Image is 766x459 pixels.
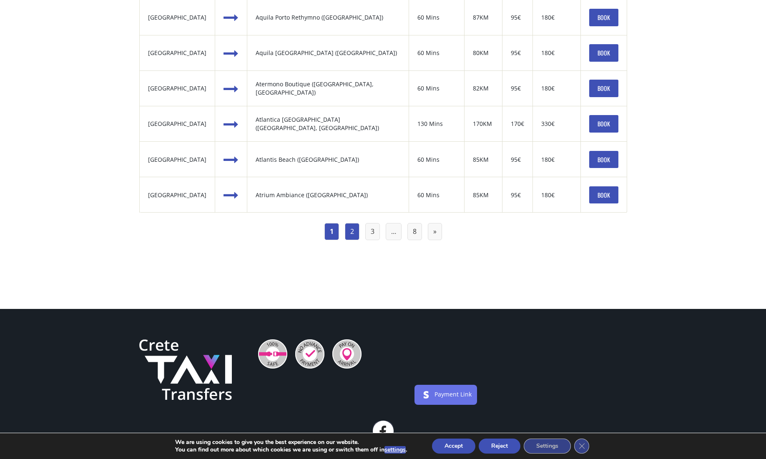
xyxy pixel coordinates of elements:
p: We are using cookies to give you the best experience on our website. [175,439,407,446]
a: Payment Link [434,390,472,398]
div: Atlantis Beach ([GEOGRAPHIC_DATA]) [256,156,400,164]
div: 95€ [511,156,524,164]
div: 95€ [511,191,524,199]
div: Aquila [GEOGRAPHIC_DATA] ([GEOGRAPHIC_DATA]) [256,49,400,57]
div: 60 Mins [417,49,456,57]
p: You can find out more about which cookies we are using or switch them off in . [175,446,407,454]
span: Page 1 [324,223,339,240]
div: 95€ [511,13,524,22]
div: 85KM [473,156,494,164]
a: » [428,223,442,240]
a: Page 3 [365,223,380,240]
div: 130 Mins [417,120,456,128]
div: Aquila Porto Rethymno ([GEOGRAPHIC_DATA]) [256,13,400,22]
img: No Advance Payment [295,339,324,369]
div: [GEOGRAPHIC_DATA] [148,13,206,22]
div: 180€ [541,49,572,57]
a: facebook [373,421,394,441]
div: [GEOGRAPHIC_DATA] [148,156,206,164]
img: stripe [419,388,433,401]
div: 180€ [541,156,572,164]
div: [GEOGRAPHIC_DATA] [148,84,206,93]
div: 85KM [473,191,494,199]
a: BOOK [589,44,618,62]
img: 100% Safe [258,339,287,369]
div: 170KM [473,120,494,128]
div: 80KM [473,49,494,57]
div: [GEOGRAPHIC_DATA] [148,49,206,57]
div: Atrium Ambiance ([GEOGRAPHIC_DATA]) [256,191,400,199]
div: Atermono Boutique ([GEOGRAPHIC_DATA], [GEOGRAPHIC_DATA]) [256,80,400,97]
div: 82KM [473,84,494,93]
img: Pay On Arrival [332,339,362,369]
div: 60 Mins [417,156,456,164]
div: 180€ [541,84,572,93]
a: BOOK [589,186,618,204]
a: Page 2 [345,223,359,240]
div: 180€ [541,191,572,199]
button: Settings [524,439,571,454]
div: 60 Mins [417,191,456,199]
div: 95€ [511,84,524,93]
a: BOOK [589,151,618,168]
div: 60 Mins [417,13,456,22]
div: 180€ [541,13,572,22]
a: BOOK [589,115,618,133]
button: Accept [432,439,475,454]
div: [GEOGRAPHIC_DATA] [148,120,206,128]
button: Close GDPR Cookie Banner [574,439,589,454]
div: 170€ [511,120,524,128]
span: … [386,223,402,240]
button: settings [384,446,406,454]
div: 330€ [541,120,572,128]
a: BOOK [589,80,618,97]
div: Atlantica [GEOGRAPHIC_DATA] ([GEOGRAPHIC_DATA], [GEOGRAPHIC_DATA]) [256,115,400,132]
img: Crete Taxi Transfers [139,339,232,400]
div: 60 Mins [417,84,456,93]
div: 87KM [473,13,494,22]
div: [GEOGRAPHIC_DATA] [148,191,206,199]
a: BOOK [589,9,618,26]
a: Page 8 [407,223,422,240]
button: Reject [479,439,520,454]
div: 95€ [511,49,524,57]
